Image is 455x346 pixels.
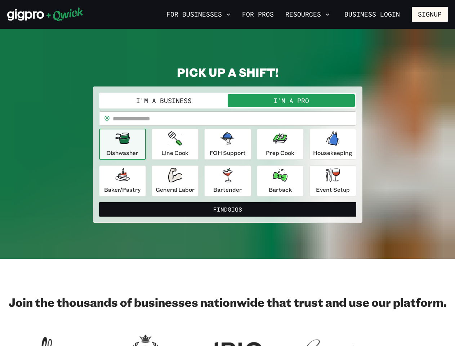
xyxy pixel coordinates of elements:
[7,295,448,309] h2: Join the thousands of businesses nationwide that trust and use our platform.
[313,148,352,157] p: Housekeeping
[309,165,356,196] button: Event Setup
[99,165,146,196] button: Baker/Pastry
[257,165,304,196] button: Barback
[152,129,198,160] button: Line Cook
[152,165,198,196] button: General Labor
[99,129,146,160] button: Dishwasher
[269,185,292,194] p: Barback
[99,202,356,217] button: FindGigs
[210,148,246,157] p: FOH Support
[257,129,304,160] button: Prep Cook
[204,165,251,196] button: Bartender
[316,185,350,194] p: Event Setup
[239,8,277,21] a: For Pros
[228,94,355,107] button: I'm a Pro
[104,185,140,194] p: Baker/Pastry
[156,185,195,194] p: General Labor
[161,148,188,157] p: Line Cook
[106,148,138,157] p: Dishwasher
[164,8,233,21] button: For Businesses
[204,129,251,160] button: FOH Support
[213,185,242,194] p: Bartender
[101,94,228,107] button: I'm a Business
[412,7,448,22] button: Signup
[338,7,406,22] a: Business Login
[93,65,362,79] h2: PICK UP A SHIFT!
[309,129,356,160] button: Housekeeping
[282,8,333,21] button: Resources
[266,148,294,157] p: Prep Cook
